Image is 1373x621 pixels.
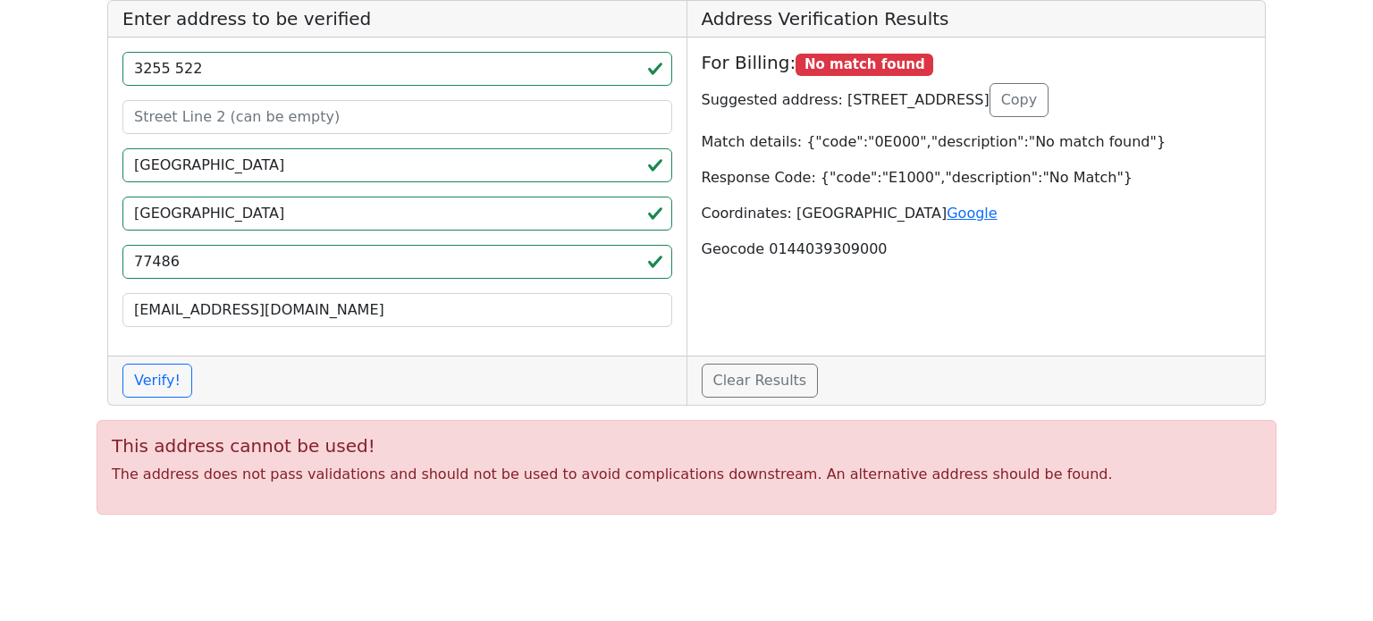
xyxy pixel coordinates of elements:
a: Clear Results [702,364,819,398]
p: Match details: {"code":"0E000","description":"No match found"} [702,131,1251,153]
span: No match found [796,54,933,77]
a: Google [947,205,997,222]
input: Street Line 1 [122,52,672,86]
input: City [122,148,672,182]
button: Copy [990,83,1049,117]
p: Response Code: {"code":"E1000","description":"No Match"} [702,167,1251,189]
input: ZIP code 5 or 5+4 [122,245,672,279]
h5: For Billing: [702,52,1251,76]
h5: Address Verification Results [687,1,1266,38]
input: 2-Letter State [122,197,672,231]
p: Coordinates: [GEOGRAPHIC_DATA] [702,203,1251,224]
button: Verify! [122,364,192,398]
h5: This address cannot be used! [112,435,1261,457]
p: Geocode 0144039309000 [702,239,1251,260]
p: Suggested address: [STREET_ADDRESS] [702,83,1251,117]
input: Street Line 2 (can be empty) [122,100,672,134]
input: Your Email [122,293,672,327]
p: The address does not pass validations and should not be used to avoid complications downstream. A... [112,464,1261,485]
h5: Enter address to be verified [108,1,686,38]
